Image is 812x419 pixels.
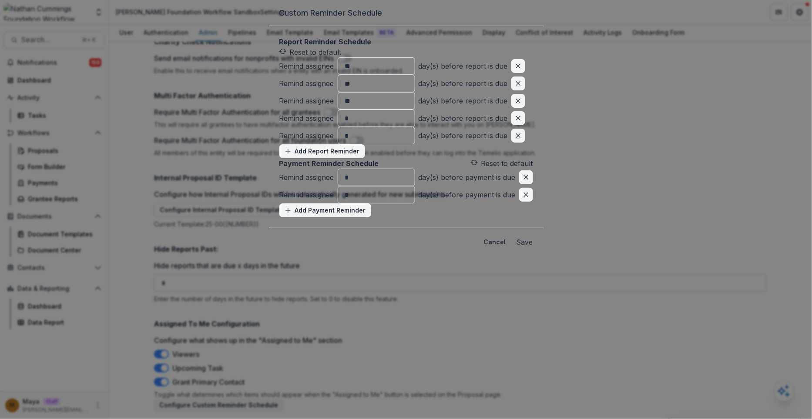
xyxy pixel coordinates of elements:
[419,96,508,106] p: day(s) before report is due
[511,111,525,125] button: Remove pair
[519,170,533,184] button: Remove pair
[419,130,508,141] p: day(s) before report is due
[279,172,334,183] p: Remind assignee
[279,190,334,200] p: Remind assignee
[471,158,533,169] button: Reset to default
[511,59,525,73] button: Remove pair
[279,113,334,123] p: Remind assignee
[279,61,334,71] p: Remind assignee
[511,76,525,90] button: Remove pair
[279,130,334,141] p: Remind assignee
[279,158,379,169] p: Payment Reminder Schedule
[279,37,533,47] p: Report Reminder Schedule
[279,78,334,89] p: Remind assignee
[519,188,533,202] button: Remove pair
[419,172,516,183] p: day(s) before payment is due
[511,129,525,143] button: Remove pair
[419,61,508,71] p: day(s) before report is due
[517,237,533,247] button: Save
[279,96,334,106] p: Remind assignee
[419,78,508,89] p: day(s) before report is due
[279,203,371,217] button: Add Payment Reminder
[419,113,508,123] p: day(s) before report is due
[419,190,516,200] p: day(s) before payment is due
[279,144,365,158] button: Add Report Reminder
[511,94,525,108] button: Remove pair
[279,47,342,57] button: Reset to default
[479,235,511,249] button: Cancel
